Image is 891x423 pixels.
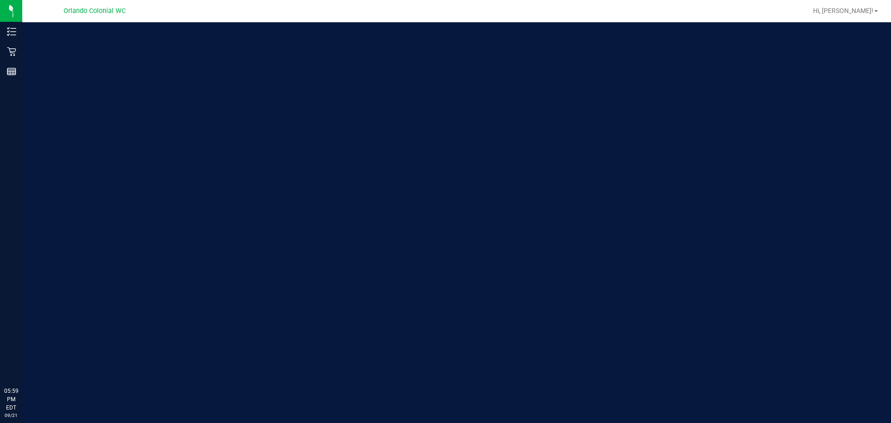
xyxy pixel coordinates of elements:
inline-svg: Reports [7,67,16,76]
p: 09/21 [4,412,18,419]
p: 05:59 PM EDT [4,387,18,412]
span: Hi, [PERSON_NAME]! [813,7,873,14]
span: Orlando Colonial WC [64,7,126,15]
inline-svg: Inventory [7,27,16,36]
inline-svg: Retail [7,47,16,56]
